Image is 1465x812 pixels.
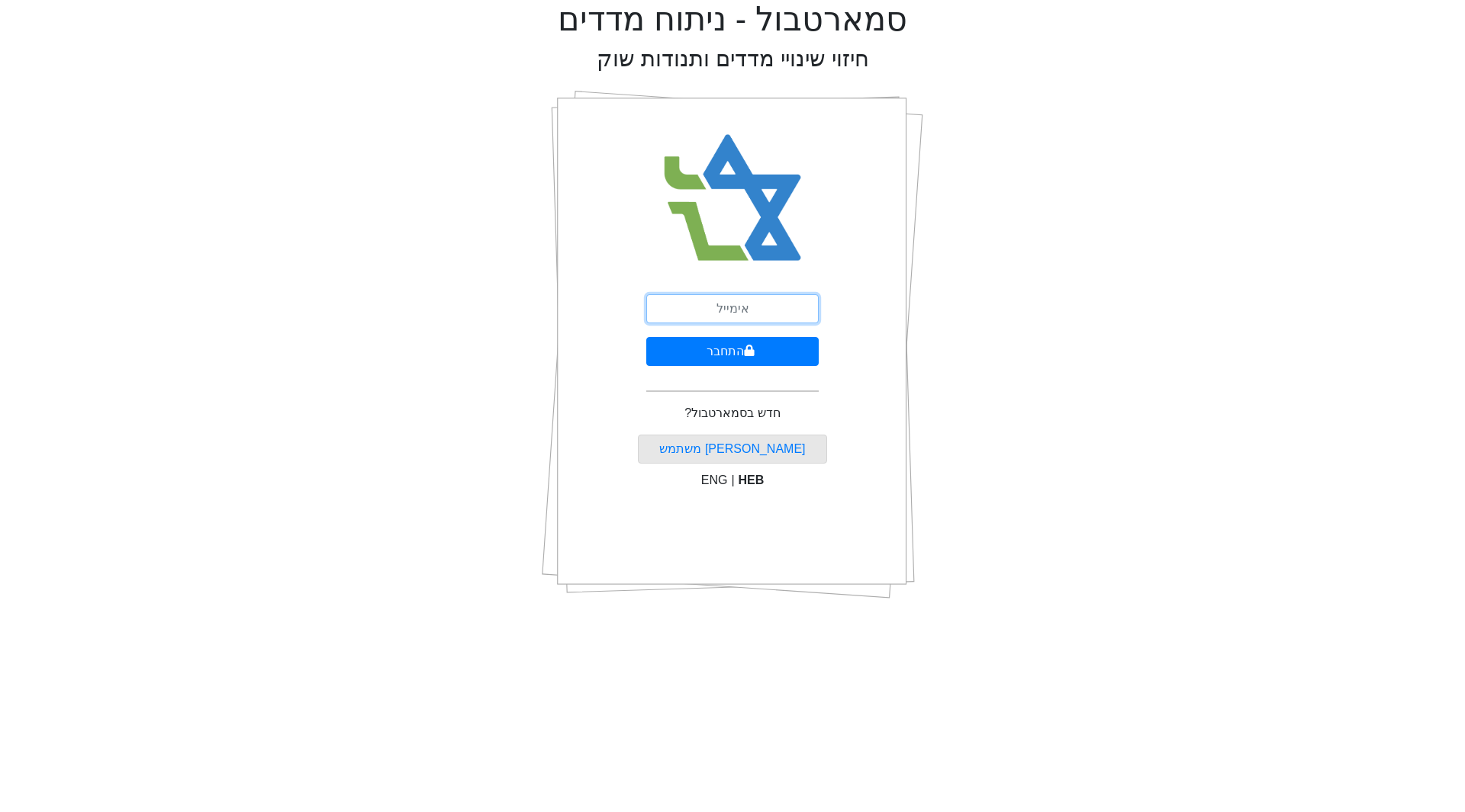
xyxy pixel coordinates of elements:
img: Smart Bull [650,114,816,282]
span: HEB [739,473,765,486]
button: [PERSON_NAME] משתמש [638,435,828,464]
p: חדש בסמארטבול? [684,404,780,422]
input: אימייל [646,294,819,323]
span: | [731,473,734,486]
button: התחבר [646,337,819,366]
h2: חיזוי שינויי מדדים ותנודות שוק [597,46,869,72]
span: ENG [701,473,728,486]
a: [PERSON_NAME] משתמש [659,442,805,455]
